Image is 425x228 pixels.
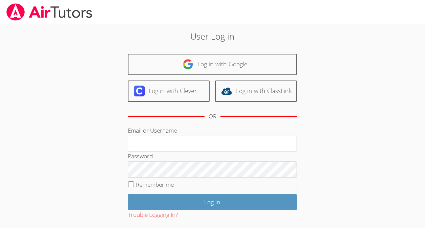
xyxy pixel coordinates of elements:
h2: User Log in [98,30,327,43]
img: google-logo-50288ca7cdecda66e5e0955fdab243c47b7ad437acaf1139b6f446037453330a.svg [183,59,193,70]
div: OR [209,112,216,121]
a: Log in with Clever [128,81,210,102]
img: airtutors_banner-c4298cdbf04f3fff15de1276eac7730deb9818008684d7c2e4769d2f7ddbe033.png [6,3,93,21]
a: Log in with Google [128,54,297,75]
a: Log in with ClassLink [215,81,297,102]
label: Remember me [136,181,174,188]
label: Password [128,152,153,160]
input: Log in [128,194,297,210]
img: classlink-logo-d6bb404cc1216ec64c9a2012d9dc4662098be43eaf13dc465df04b49fa7ab582.svg [221,86,232,96]
img: clever-logo-6eab21bc6e7a338710f1a6ff85c0baf02591cd810cc4098c63d3a4b26e2feb20.svg [134,86,145,96]
label: Email or Username [128,127,177,134]
button: Trouble Logging In? [128,210,178,220]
